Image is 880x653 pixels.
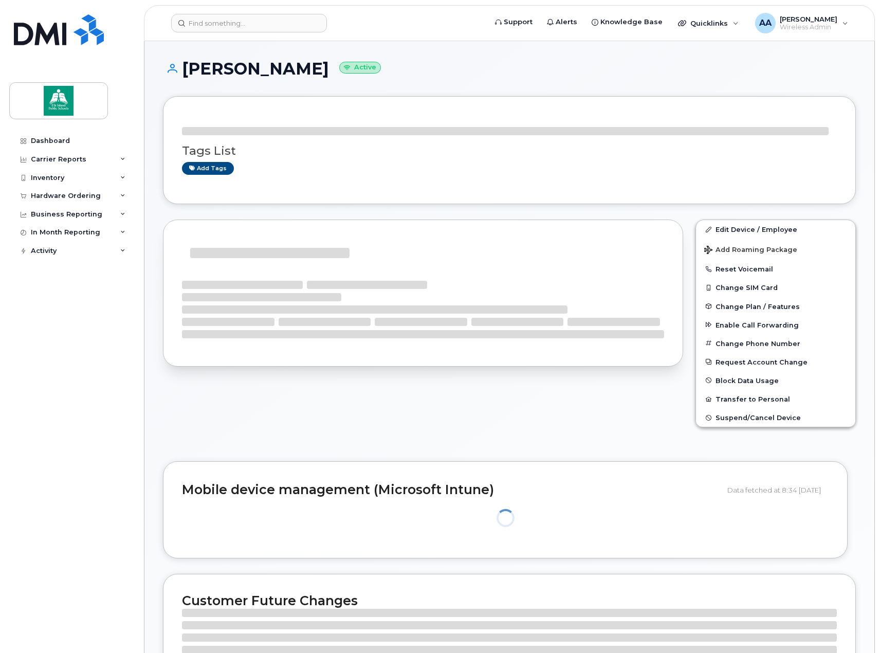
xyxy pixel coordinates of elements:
button: Request Account Change [696,353,855,371]
span: Add Roaming Package [704,246,797,256]
button: Transfer to Personal [696,390,855,408]
div: Data fetched at 8:34 [DATE] [727,480,829,500]
a: Edit Device / Employee [696,220,855,239]
button: Change SIM Card [696,278,855,297]
a: Add tags [182,162,234,175]
button: Change Plan / Features [696,297,855,316]
button: Change Phone Number [696,334,855,353]
button: Add Roaming Package [696,239,855,260]
button: Suspend/Cancel Device [696,408,855,427]
h2: Mobile device management (Microsoft Intune) [182,483,720,497]
button: Block Data Usage [696,371,855,390]
h2: Customer Future Changes [182,593,837,608]
h3: Tags List [182,144,837,157]
h1: [PERSON_NAME] [163,60,856,78]
small: Active [339,62,381,74]
button: Reset Voicemail [696,260,855,278]
span: Suspend/Cancel Device [716,414,801,422]
button: Enable Call Forwarding [696,316,855,334]
span: Enable Call Forwarding [716,321,799,329]
span: Change Plan / Features [716,302,800,310]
